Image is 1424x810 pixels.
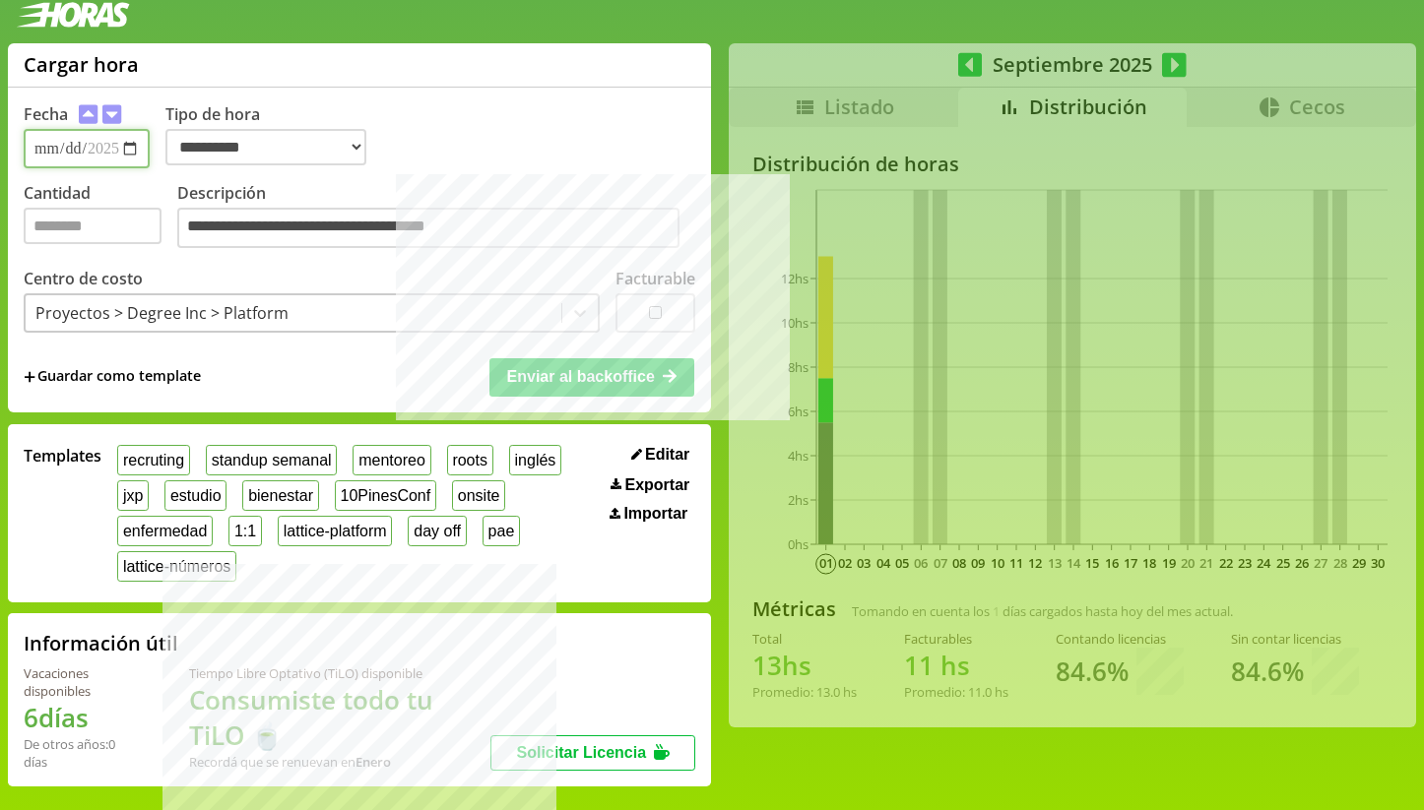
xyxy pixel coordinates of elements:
button: lattice-platform [278,516,393,546]
button: pae [483,516,520,546]
button: enfermedad [117,516,213,546]
div: Proyectos > Degree Inc > Platform [35,302,289,324]
button: recruting [117,445,190,475]
div: Recordá que se renuevan en [189,753,490,771]
label: Cantidad [24,182,177,254]
div: De otros años: 0 días [24,735,142,771]
button: Enviar al backoffice [489,358,694,396]
label: Tipo de hora [165,103,382,168]
span: Importar [623,505,687,523]
label: Facturable [615,268,695,289]
div: Tiempo Libre Optativo (TiLO) disponible [189,664,490,682]
div: Vacaciones disponibles [24,664,142,700]
button: Editar [625,445,696,465]
button: standup semanal [206,445,337,475]
h1: 6 días [24,700,142,735]
button: Exportar [605,475,695,495]
h1: Consumiste todo tu TiLO 🍵 [189,682,490,753]
button: jxp [117,480,149,511]
span: Solicitar Licencia [516,744,646,761]
button: inglés [509,445,561,475]
span: Editar [645,446,689,464]
button: roots [447,445,493,475]
button: onsite [452,480,505,511]
button: bienestar [242,480,318,511]
span: Templates [24,445,101,467]
h2: Información útil [24,630,178,656]
img: logotipo [16,2,130,28]
textarea: Descripción [177,208,680,249]
select: Tipo de hora [165,129,366,165]
button: 10PinesConf [335,480,436,511]
span: Enviar al backoffice [507,368,655,385]
button: 1:1 [228,516,262,546]
span: +Guardar como template [24,366,201,388]
button: lattice-números [117,551,236,582]
button: Solicitar Licencia [490,735,695,771]
button: mentoreo [353,445,430,475]
button: day off [408,516,466,546]
label: Descripción [177,182,695,254]
b: Enero [356,753,391,771]
span: + [24,366,35,388]
label: Fecha [24,103,68,125]
button: estudio [164,480,227,511]
h1: Cargar hora [24,51,139,78]
label: Centro de costo [24,268,143,289]
span: Exportar [625,476,690,494]
input: Cantidad [24,208,162,244]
